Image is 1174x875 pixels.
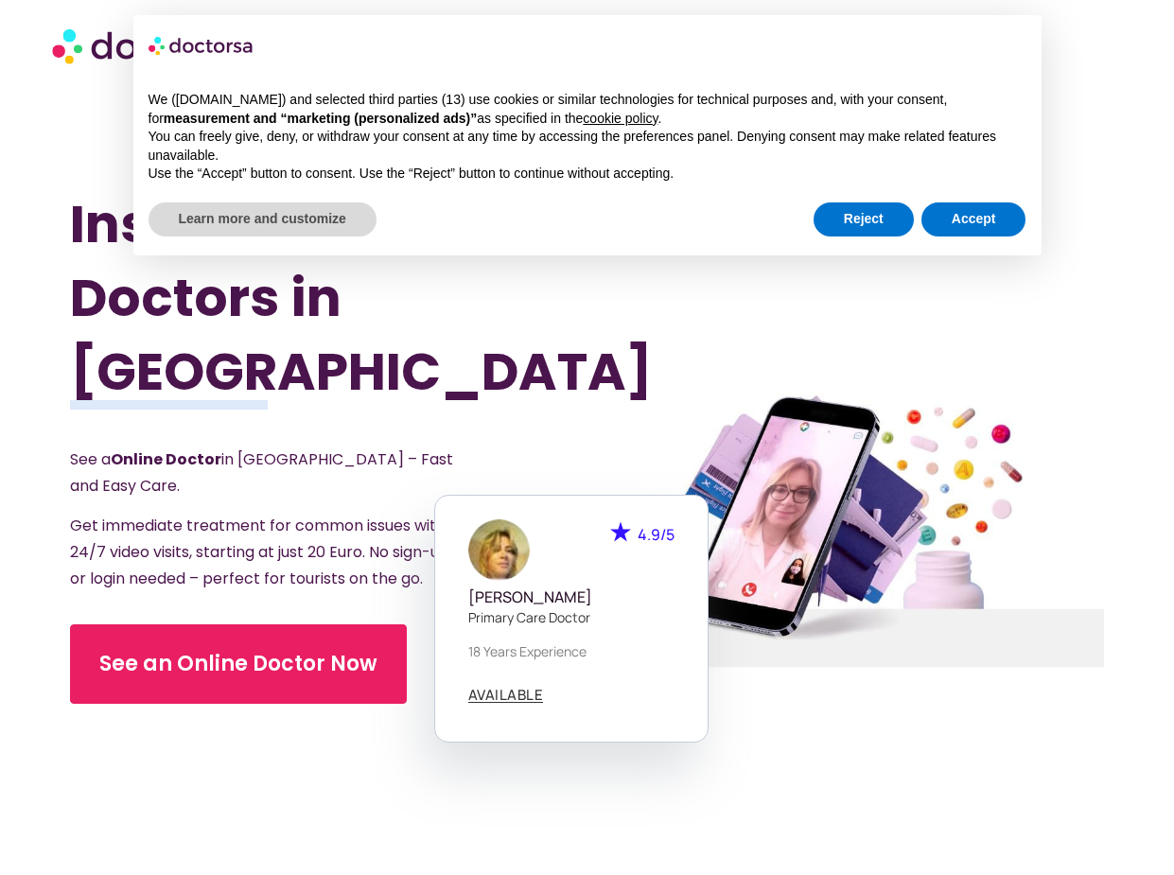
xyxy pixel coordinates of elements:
[583,111,657,126] a: cookie policy
[70,515,449,589] span: Get immediate treatment for common issues with 24/7 video visits, starting at just 20 Euro. No si...
[149,165,1026,184] p: Use the “Accept” button to consent. Use the “Reject” button to continue without accepting.
[468,641,675,661] p: 18 years experience
[149,30,254,61] img: logo
[468,588,675,606] h5: [PERSON_NAME]
[149,91,1026,128] p: We ([DOMAIN_NAME]) and selected third parties (13) use cookies or similar technologies for techni...
[70,624,407,704] a: See an Online Doctor Now
[99,649,377,679] span: See an Online Doctor Now
[468,607,675,627] p: Primary care doctor
[149,202,377,236] button: Learn more and customize
[70,187,509,409] h1: Instant Online Doctors in [GEOGRAPHIC_DATA]
[921,202,1026,236] button: Accept
[70,727,509,869] iframe: Customer reviews powered by Trustpilot
[70,448,453,497] span: See a in [GEOGRAPHIC_DATA] – Fast and Easy Care.
[164,111,477,126] strong: measurement and “marketing (personalized ads)”
[638,524,675,545] span: 4.9/5
[111,448,221,470] strong: Online Doctor
[149,128,1026,165] p: You can freely give, deny, or withdraw your consent at any time by accessing the preferences pane...
[814,202,914,236] button: Reject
